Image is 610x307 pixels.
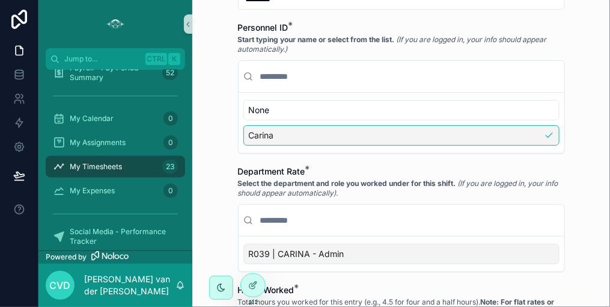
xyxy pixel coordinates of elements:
[243,100,560,120] div: None
[38,70,192,250] div: scrollable content
[38,250,192,264] a: Powered by
[70,227,173,246] span: Social Media - Performance Tracker
[106,14,125,34] img: App logo
[145,53,167,65] span: Ctrl
[46,252,87,262] span: Powered by
[238,35,547,54] em: (If you are logged in, your info should appear automatically.)
[46,226,185,247] a: Social Media - Performance Tracker
[238,35,395,44] strong: Start typing your name or select from the list.
[163,111,178,126] div: 0
[239,237,564,271] div: Suggestions
[46,132,185,153] a: My Assignments0
[46,62,185,84] a: Payroll - Pay Period Summary52
[70,138,126,147] span: My Assignments
[239,93,564,153] div: Suggestions
[238,179,558,197] em: (If you are logged in, your info should appear automatically).
[249,129,274,141] span: Carina
[249,248,344,260] span: R039 | CARINA - Admin
[238,179,456,188] strong: Select the department and role you worked under for this shift.
[238,166,305,176] span: Department Rate
[70,186,115,196] span: My Expenses
[238,22,288,33] span: Personnel ID
[64,54,141,64] span: Jump to...
[70,162,122,172] span: My Timesheets
[238,285,294,295] span: Hours Worked
[46,156,185,178] a: My Timesheets23
[162,160,178,174] div: 23
[46,48,185,70] button: Jump to...CtrlK
[70,63,157,82] span: Payroll - Pay Period Summary
[84,273,175,297] p: [PERSON_NAME] van der [PERSON_NAME]
[163,184,178,198] div: 0
[50,278,71,293] span: Cvd
[162,66,178,80] div: 52
[46,108,185,129] a: My Calendar0
[70,114,114,123] span: My Calendar
[163,135,178,150] div: 0
[46,180,185,202] a: My Expenses0
[169,54,179,64] span: K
